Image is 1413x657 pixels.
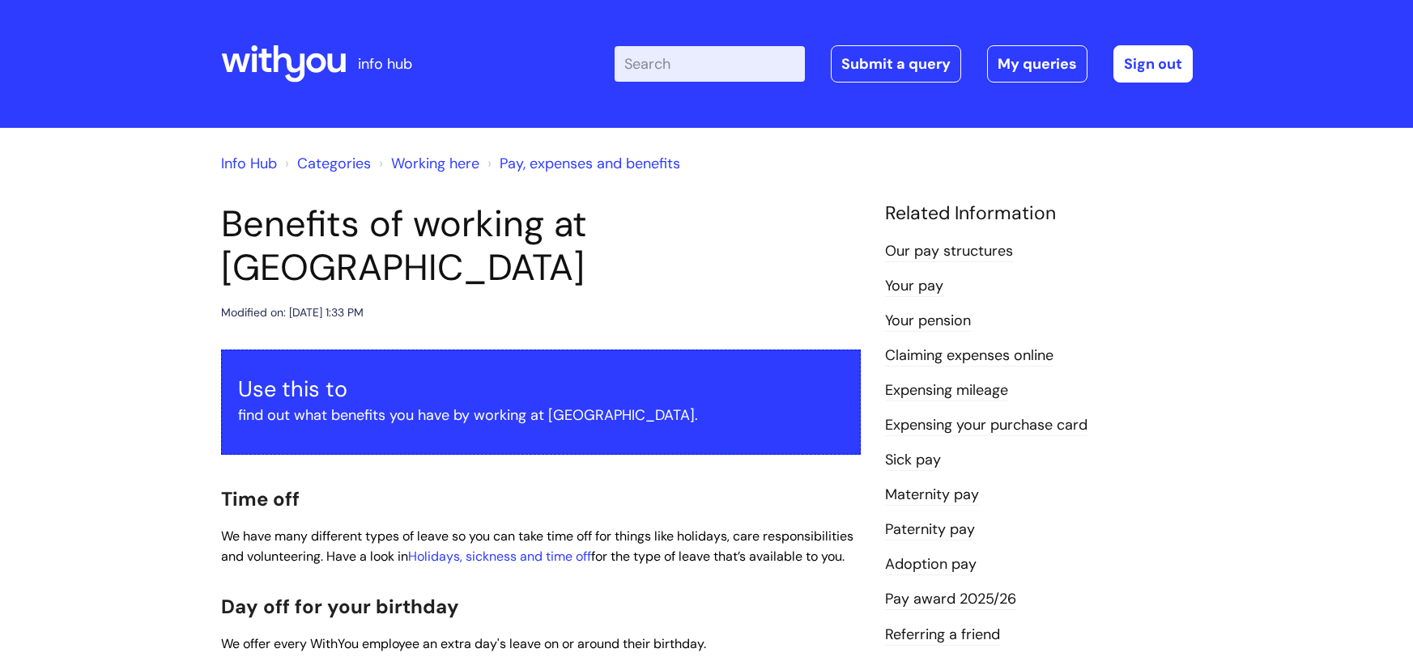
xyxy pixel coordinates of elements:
[238,402,844,428] p: find out what benefits you have by working at [GEOGRAPHIC_DATA].
[885,241,1013,262] a: Our pay structures
[615,46,805,82] input: Search
[615,45,1193,83] div: | -
[358,51,412,77] p: info hub
[238,376,844,402] h3: Use this to
[885,625,1000,646] a: Referring a friend
[500,154,680,173] a: Pay, expenses and benefits
[221,528,853,565] span: We have many different types of leave so you can take time off for things like holidays, care res...
[885,450,941,471] a: Sick pay
[221,303,364,323] div: Modified on: [DATE] 1:33 PM
[885,554,977,575] a: Adoption pay
[885,276,943,297] a: Your pay
[221,154,277,173] a: Info Hub
[297,154,371,173] a: Categories
[885,415,1087,436] a: Expensing your purchase card
[483,150,680,176] li: Pay, expenses and benefits
[885,589,1016,610] a: Pay award 2025/26
[221,635,706,652] span: We offer every WithYou employee an extra day's leave on or around their birthday.
[885,345,1053,367] a: Claiming expenses online
[391,154,479,173] a: Working here
[885,485,979,506] a: Maternity pay
[281,150,371,176] li: Solution home
[221,486,300,511] span: Time off
[408,548,591,565] a: Holidays, sickness and time off
[831,45,961,83] a: Submit a query
[375,150,479,176] li: Working here
[885,202,1193,225] h4: Related Information
[885,311,971,332] a: Your pension
[885,519,975,540] a: Paternity pay
[1113,45,1193,83] a: Sign out
[885,380,1008,401] a: Expensing mileage
[221,202,861,290] h1: Benefits of working at [GEOGRAPHIC_DATA]
[987,45,1087,83] a: My queries
[221,594,459,619] span: Day off for your birthday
